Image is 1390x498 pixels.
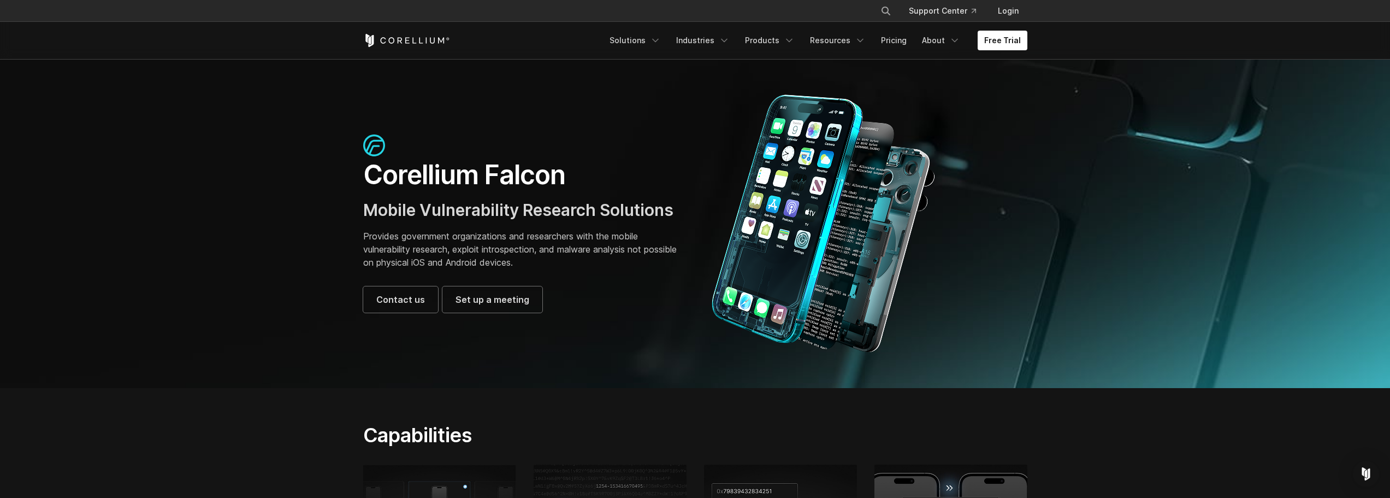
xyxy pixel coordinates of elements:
[670,31,736,50] a: Industries
[738,31,801,50] a: Products
[363,200,673,220] span: Mobile Vulnerability Research Solutions
[978,31,1027,50] a: Free Trial
[900,1,985,21] a: Support Center
[603,31,1027,50] div: Navigation Menu
[876,1,896,21] button: Search
[363,34,450,47] a: Corellium Home
[989,1,1027,21] a: Login
[456,293,529,306] span: Set up a meeting
[1353,461,1379,487] div: Open Intercom Messenger
[706,94,941,353] img: Corellium_Falcon Hero 1
[363,286,438,313] a: Contact us
[376,293,425,306] span: Contact us
[867,1,1027,21] div: Navigation Menu
[915,31,967,50] a: About
[363,134,385,156] img: falcon-icon
[363,423,798,447] h2: Capabilities
[803,31,872,50] a: Resources
[442,286,542,313] a: Set up a meeting
[874,31,913,50] a: Pricing
[603,31,667,50] a: Solutions
[363,159,684,191] h1: Corellium Falcon
[363,230,684,269] p: Provides government organizations and researchers with the mobile vulnerability research, exploit...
